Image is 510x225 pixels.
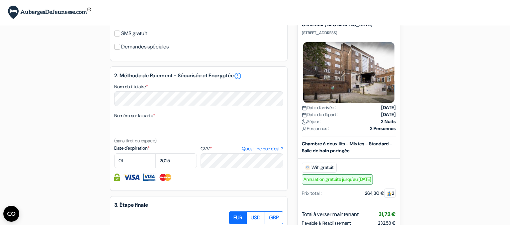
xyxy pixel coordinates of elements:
[265,211,283,224] label: GBP
[302,210,359,218] span: Total à verser maintenant
[302,141,392,154] b: Chambre à deux lits - Mixtes - Standard - Salle de bain partagée
[234,72,242,80] a: error_outline
[159,174,172,181] img: Master Card
[302,163,337,173] span: Wifi gratuit
[302,112,307,117] img: calendar.svg
[305,165,310,170] img: free_wifi.svg
[201,145,283,152] label: CVV
[302,111,338,118] span: Date de départ :
[365,190,396,197] div: 264,30 €
[302,125,329,132] span: Personnes :
[381,118,396,125] strong: 2 Nuits
[302,126,307,131] img: user_icon.svg
[302,106,307,111] img: calendar.svg
[302,22,396,28] h5: Generator [GEOGRAPHIC_DATA]
[229,211,247,224] label: EUR
[123,174,140,181] img: Visa
[242,145,283,152] a: Qu'est-ce que c'est ?
[387,191,392,196] img: guest.svg
[114,72,283,80] h5: 2. Méthode de Paiement - Sécurisée et Encryptée
[379,211,396,218] span: 31,72 €
[370,125,396,132] strong: 2 Personnes
[381,111,396,118] strong: [DATE]
[114,174,120,181] img: Information de carte de crédit entièrement encryptée et sécurisée
[114,202,283,208] h5: 3. Étape finale
[302,174,373,185] span: Annulation gratuite jusqu'au [DATE]
[302,104,336,111] span: Date d'arrivée :
[114,83,148,90] label: Nom du titulaire
[302,119,307,124] img: moon.svg
[302,190,322,197] div: Prix total :
[229,211,283,224] div: Basic radio toggle button group
[143,174,155,181] img: Visa Electron
[121,29,147,38] label: SMS gratuit
[3,206,19,222] button: Ouvrir le widget CMP
[114,145,197,152] label: Date d'expiration
[384,188,396,198] span: 2
[121,42,169,51] label: Demandes spéciales
[8,6,91,19] img: AubergesDeJeunesse.com
[114,138,157,144] small: (sans tiret ou espace)
[302,30,396,36] p: [STREET_ADDRESS]
[246,211,265,224] label: USD
[381,104,396,111] strong: [DATE]
[302,118,321,125] span: Séjour :
[114,112,155,119] label: Numéro sur la carte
